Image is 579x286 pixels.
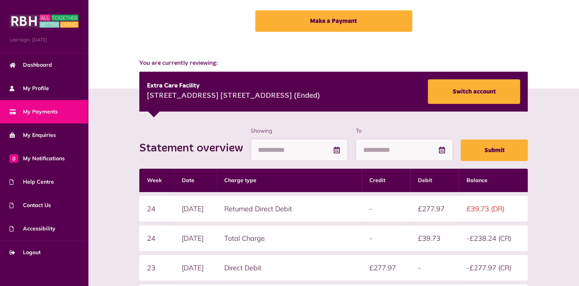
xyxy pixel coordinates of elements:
[410,169,459,192] th: Debit
[174,169,217,192] th: Date
[10,225,55,233] span: Accessibility
[147,81,320,90] div: Extra Care Facility
[139,169,174,192] th: Week
[251,127,348,135] label: Showing
[410,255,459,281] td: -
[139,196,174,222] td: 24
[174,255,217,281] td: [DATE]
[174,225,217,251] td: [DATE]
[410,196,459,222] td: £277.97
[217,196,362,222] td: Returned Direct Debit
[217,169,362,192] th: Charge type
[10,154,18,163] span: 0
[459,255,528,281] td: -£277.97 (CR)
[461,140,528,161] button: Submit
[410,225,459,251] td: £39.73
[217,225,362,251] td: Total Charge
[10,201,51,209] span: Contact Us
[10,248,41,256] span: Logout
[217,255,362,281] td: Direct Debit
[459,169,528,192] th: Balance
[356,127,453,135] label: To
[10,84,49,92] span: My Profile
[362,225,410,251] td: -
[174,196,217,222] td: [DATE]
[139,59,528,68] span: You are currently reviewing:
[10,155,65,163] span: My Notifications
[139,225,174,251] td: 24
[10,13,78,29] img: MyRBH
[255,10,412,32] a: Make a Payment
[362,196,410,222] td: -
[147,90,320,102] div: [STREET_ADDRESS] [STREET_ADDRESS] (Ended)
[10,178,54,186] span: Help Centre
[362,255,410,281] td: £277.97
[428,79,520,104] a: Switch account
[459,225,528,251] td: -£238.24 (CR)
[139,255,174,281] td: 23
[10,61,52,69] span: Dashboard
[10,36,78,43] span: Last login: [DATE]
[139,141,251,155] h2: Statement overview
[10,108,58,116] span: My Payments
[10,131,56,139] span: My Enquiries
[362,169,410,192] th: Credit
[459,196,528,222] td: £39.73 (DR)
